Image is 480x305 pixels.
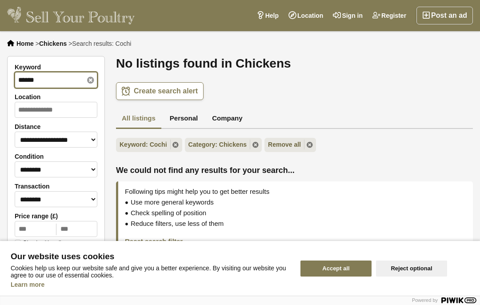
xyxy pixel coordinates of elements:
[125,187,466,196] div: Following tips might help you to get better results
[185,138,262,152] a: Category: Chickens
[7,7,135,24] img: Sell Your Poultry
[16,40,34,47] a: Home
[39,40,67,47] a: Chickens
[116,82,204,100] a: Create search alert
[15,240,66,246] label: Check with seller
[264,138,316,152] a: Remove all
[125,209,466,217] div: Check spelling of position
[11,252,290,261] span: Our website uses cookies
[116,109,161,129] a: All listings
[376,261,447,277] button: Reject optional
[68,40,131,47] li: >
[11,265,290,279] p: Cookies help us keep our website safe and give you a better experience. By visiting our website y...
[116,138,182,152] a: Keyword: Cochi
[72,40,131,47] span: Search results: Cochi
[134,87,198,96] span: Create search alert
[328,7,368,24] a: Sign in
[125,237,191,245] a: Reset search filter →
[416,7,473,24] a: Post an ad
[15,123,97,130] label: Distance
[284,7,328,24] a: Location
[11,281,44,288] a: Learn more
[15,183,97,190] label: Transaction
[116,56,473,71] h1: No listings found in Chickens
[125,219,466,228] div: Reduce filters, use less of them
[15,153,97,160] label: Condition
[412,297,438,303] span: Powered by
[15,93,97,100] label: Location
[15,213,97,220] label: Price range (£)
[252,7,284,24] a: Help
[300,261,372,277] button: Accept all
[206,109,248,129] a: Company
[125,198,466,207] div: Use more general keywords
[368,7,411,24] a: Register
[164,109,204,129] a: Personal
[36,40,67,47] li: >
[116,166,473,175] span: We could not find any results for your search...
[15,64,97,71] label: Keyword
